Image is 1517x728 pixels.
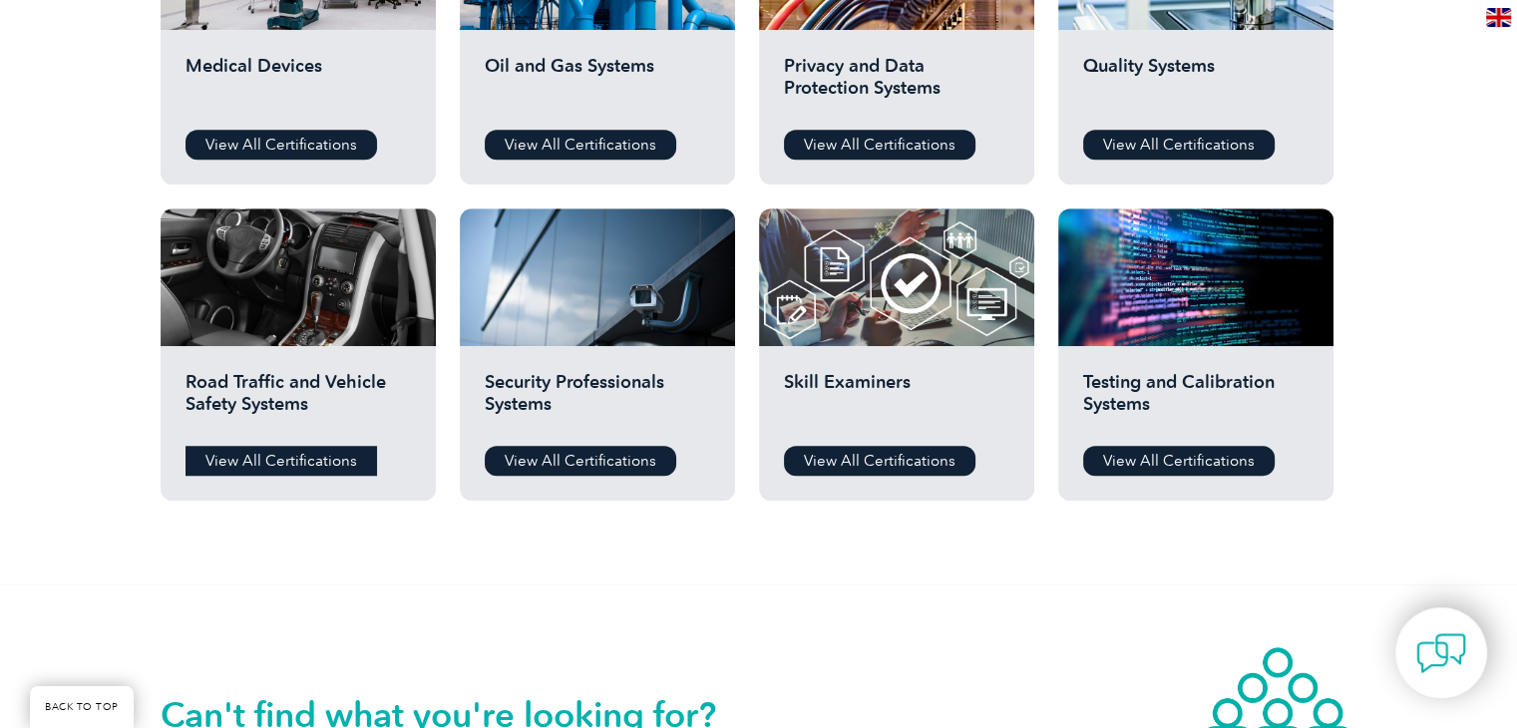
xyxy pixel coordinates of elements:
[485,130,676,160] a: View All Certifications
[1486,8,1511,27] img: en
[1083,130,1275,160] a: View All Certifications
[186,130,377,160] a: View All Certifications
[1416,628,1466,678] img: contact-chat.png
[485,55,710,115] h2: Oil and Gas Systems
[784,130,975,160] a: View All Certifications
[1083,446,1275,476] a: View All Certifications
[784,371,1009,431] h2: Skill Examiners
[485,446,676,476] a: View All Certifications
[784,55,1009,115] h2: Privacy and Data Protection Systems
[186,371,411,431] h2: Road Traffic and Vehicle Safety Systems
[1083,371,1309,431] h2: Testing and Calibration Systems
[1083,55,1309,115] h2: Quality Systems
[186,446,377,476] a: View All Certifications
[30,686,134,728] a: BACK TO TOP
[784,446,975,476] a: View All Certifications
[186,55,411,115] h2: Medical Devices
[485,371,710,431] h2: Security Professionals Systems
